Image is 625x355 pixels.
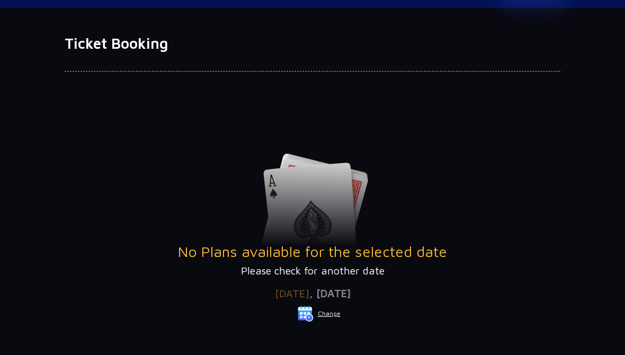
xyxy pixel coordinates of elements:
[275,288,309,300] span: [DATE]
[65,263,560,279] p: Please check for another date
[65,243,560,261] h3: No Plans available for the selected date
[309,288,351,300] span: , [DATE]
[65,35,560,53] h1: Ticket Booking
[297,306,341,323] button: Change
